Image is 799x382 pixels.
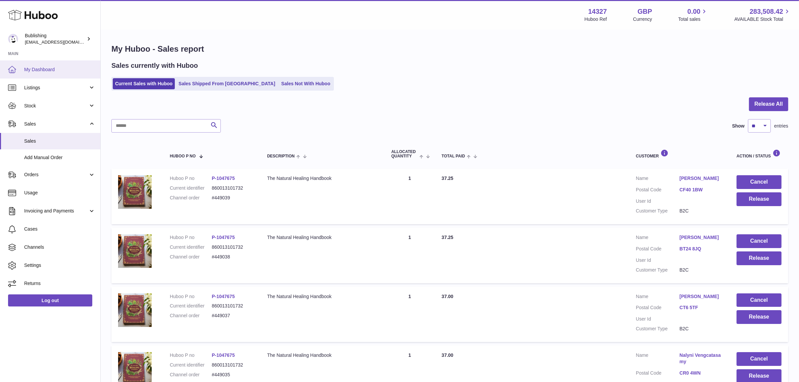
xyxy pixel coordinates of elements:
[680,293,723,300] a: [PERSON_NAME]
[212,176,235,181] a: P-1047675
[680,370,723,376] a: CR0 4WN
[24,121,88,127] span: Sales
[111,44,788,54] h1: My Huboo - Sales report
[212,352,235,358] a: P-1047675
[636,304,680,313] dt: Postal Code
[636,187,680,195] dt: Postal Code
[212,244,254,250] dd: 860013101732
[385,228,435,283] td: 1
[176,78,278,89] a: Sales Shipped From [GEOGRAPHIC_DATA]
[267,234,378,241] div: The Natural Healing Handbook
[749,97,788,111] button: Release All
[737,234,782,248] button: Cancel
[588,7,607,16] strong: 14327
[737,149,782,158] div: Action / Status
[774,123,788,129] span: entries
[170,244,212,250] dt: Current identifier
[680,208,723,214] dd: B2C
[113,78,175,89] a: Current Sales with Huboo
[638,7,652,16] strong: GBP
[678,7,708,22] a: 0.00 Total sales
[118,293,152,327] img: 1749741825.png
[24,172,88,178] span: Orders
[636,198,680,204] dt: User Id
[750,7,783,16] span: 283,508.42
[25,33,85,45] div: Bublishing
[24,190,95,196] span: Usage
[170,303,212,309] dt: Current identifier
[24,138,95,144] span: Sales
[734,7,791,22] a: 283,508.42 AVAILABLE Stock Total
[737,251,782,265] button: Release
[8,34,18,44] img: internalAdmin-14327@internal.huboo.com
[636,370,680,378] dt: Postal Code
[170,175,212,182] dt: Huboo P no
[636,175,680,183] dt: Name
[24,66,95,73] span: My Dashboard
[25,39,99,45] span: [EMAIL_ADDRESS][DOMAIN_NAME]
[267,154,295,158] span: Description
[636,326,680,332] dt: Customer Type
[442,294,453,299] span: 37.00
[680,175,723,182] a: [PERSON_NAME]
[118,234,152,268] img: 1749741825.png
[680,187,723,193] a: CF40 1BW
[170,372,212,378] dt: Channel order
[24,280,95,287] span: Returns
[688,7,701,16] span: 0.00
[212,362,254,368] dd: 860013101732
[111,61,198,70] h2: Sales currently with Huboo
[391,150,418,158] span: ALLOCATED Quantity
[636,352,680,367] dt: Name
[24,103,88,109] span: Stock
[279,78,333,89] a: Sales Not With Huboo
[636,246,680,254] dt: Postal Code
[212,313,254,319] dd: #449037
[212,185,254,191] dd: 860013101732
[385,287,435,342] td: 1
[737,293,782,307] button: Cancel
[118,175,152,209] img: 1749741825.png
[678,16,708,22] span: Total sales
[680,326,723,332] dd: B2C
[8,294,92,306] a: Log out
[212,303,254,309] dd: 860013101732
[633,16,652,22] div: Currency
[636,257,680,264] dt: User Id
[442,352,453,358] span: 37.00
[170,352,212,359] dt: Huboo P no
[737,192,782,206] button: Release
[442,235,453,240] span: 37.25
[636,267,680,273] dt: Customer Type
[212,294,235,299] a: P-1047675
[737,352,782,366] button: Cancel
[24,85,88,91] span: Listings
[212,235,235,240] a: P-1047675
[24,226,95,232] span: Cases
[636,208,680,214] dt: Customer Type
[680,234,723,241] a: [PERSON_NAME]
[734,16,791,22] span: AVAILABLE Stock Total
[24,244,95,250] span: Channels
[442,154,465,158] span: Total paid
[267,293,378,300] div: The Natural Healing Handbook
[680,267,723,273] dd: B2C
[170,362,212,368] dt: Current identifier
[585,16,607,22] div: Huboo Ref
[170,154,196,158] span: Huboo P no
[442,176,453,181] span: 37.25
[170,254,212,260] dt: Channel order
[680,246,723,252] a: BT24 8JQ
[212,254,254,260] dd: #449038
[636,293,680,301] dt: Name
[385,169,435,224] td: 1
[732,123,745,129] label: Show
[212,372,254,378] dd: #449035
[737,310,782,324] button: Release
[170,293,212,300] dt: Huboo P no
[170,195,212,201] dt: Channel order
[680,352,723,365] a: Nalyni Vengcatasamy
[170,313,212,319] dt: Channel order
[170,234,212,241] dt: Huboo P no
[170,185,212,191] dt: Current identifier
